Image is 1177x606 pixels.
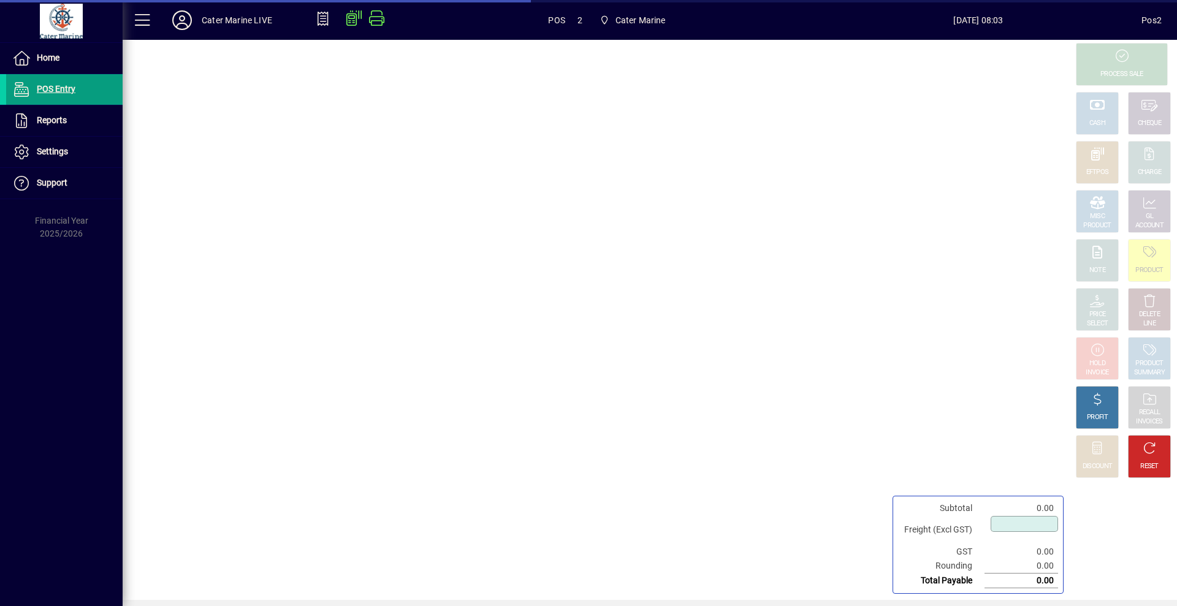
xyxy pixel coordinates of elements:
td: Freight (Excl GST) [898,515,985,545]
button: Profile [162,9,202,31]
div: SELECT [1087,319,1108,328]
div: CHARGE [1138,168,1162,177]
div: NOTE [1089,266,1105,275]
span: Cater Marine [595,9,671,31]
div: DISCOUNT [1083,462,1112,471]
div: PRODUCT [1135,266,1163,275]
div: PROCESS SALE [1100,70,1143,79]
div: Cater Marine LIVE [202,10,272,30]
div: INVOICES [1136,417,1162,426]
td: Subtotal [898,501,985,515]
div: PRODUCT [1135,359,1163,368]
div: LINE [1143,319,1156,328]
div: ACCOUNT [1135,221,1164,230]
a: Home [6,43,123,74]
div: CASH [1089,119,1105,128]
div: DELETE [1139,310,1160,319]
span: Settings [37,146,68,156]
div: GL [1146,212,1154,221]
span: 2 [577,10,582,30]
div: PRODUCT [1083,221,1111,230]
div: HOLD [1089,359,1105,368]
div: RESET [1140,462,1159,471]
div: CHEQUE [1138,119,1161,128]
span: Reports [37,115,67,125]
td: Total Payable [898,574,985,588]
td: 0.00 [985,574,1058,588]
span: Support [37,178,67,187]
a: Settings [6,137,123,167]
div: Pos2 [1141,10,1162,30]
div: MISC [1090,212,1105,221]
div: PRICE [1089,310,1106,319]
td: 0.00 [985,559,1058,574]
span: Cater Marine [615,10,666,30]
td: GST [898,545,985,559]
span: [DATE] 08:03 [815,10,1142,30]
td: 0.00 [985,545,1058,559]
a: Reports [6,105,123,136]
div: INVOICE [1086,368,1108,377]
span: Home [37,53,59,62]
div: PROFIT [1087,413,1108,422]
td: Rounding [898,559,985,574]
div: SUMMARY [1134,368,1165,377]
span: POS [548,10,565,30]
div: EFTPOS [1086,168,1109,177]
span: POS Entry [37,84,75,94]
a: Support [6,168,123,199]
td: 0.00 [985,501,1058,515]
div: RECALL [1139,408,1160,417]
